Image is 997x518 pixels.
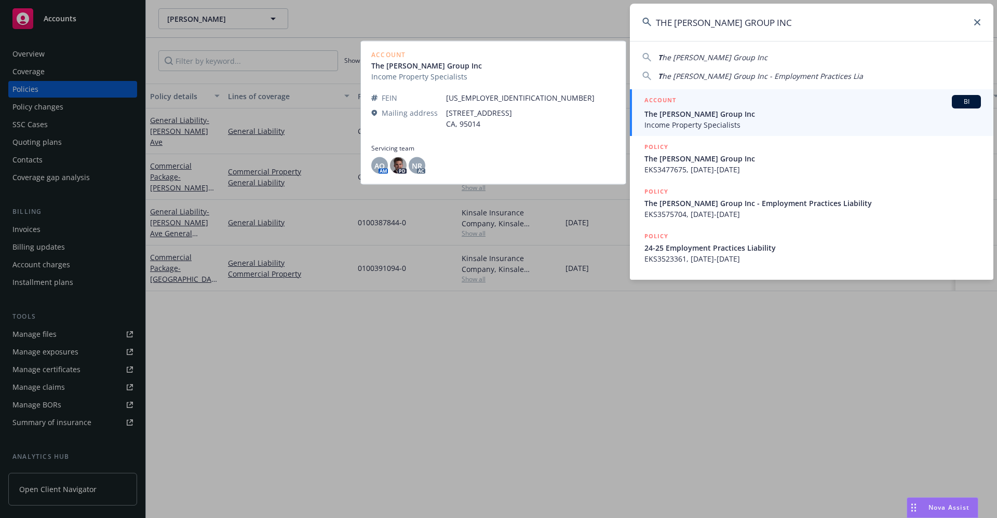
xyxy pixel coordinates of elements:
span: he [PERSON_NAME] Group Inc [662,52,767,62]
h5: POLICY [644,186,668,197]
a: POLICYThe [PERSON_NAME] Group IncEKS3477675, [DATE]-[DATE] [630,136,993,181]
h5: POLICY [644,231,668,241]
input: Search... [630,4,993,41]
span: EKS3575704, [DATE]-[DATE] [644,209,981,220]
span: T [658,71,662,81]
span: 24-25 Employment Practices Liability [644,242,981,253]
a: ACCOUNTBIThe [PERSON_NAME] Group IncIncome Property Specialists [630,89,993,136]
span: Nova Assist [928,503,969,512]
span: EKS3477675, [DATE]-[DATE] [644,164,981,175]
a: POLICYThe [PERSON_NAME] Group Inc - Employment Practices LiabilityEKS3575704, [DATE]-[DATE] [630,181,993,225]
span: BI [956,97,977,106]
span: he [PERSON_NAME] Group Inc - Employment Practices Lia [662,71,863,81]
button: Nova Assist [907,497,978,518]
h5: POLICY [644,142,668,152]
span: T [658,52,662,62]
span: EKS3523361, [DATE]-[DATE] [644,253,981,264]
span: The [PERSON_NAME] Group Inc [644,108,981,119]
h5: ACCOUNT [644,95,676,107]
span: The [PERSON_NAME] Group Inc - Employment Practices Liability [644,198,981,209]
span: Income Property Specialists [644,119,981,130]
span: The [PERSON_NAME] Group Inc [644,153,981,164]
a: POLICY24-25 Employment Practices LiabilityEKS3523361, [DATE]-[DATE] [630,225,993,270]
div: Drag to move [907,498,920,517]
